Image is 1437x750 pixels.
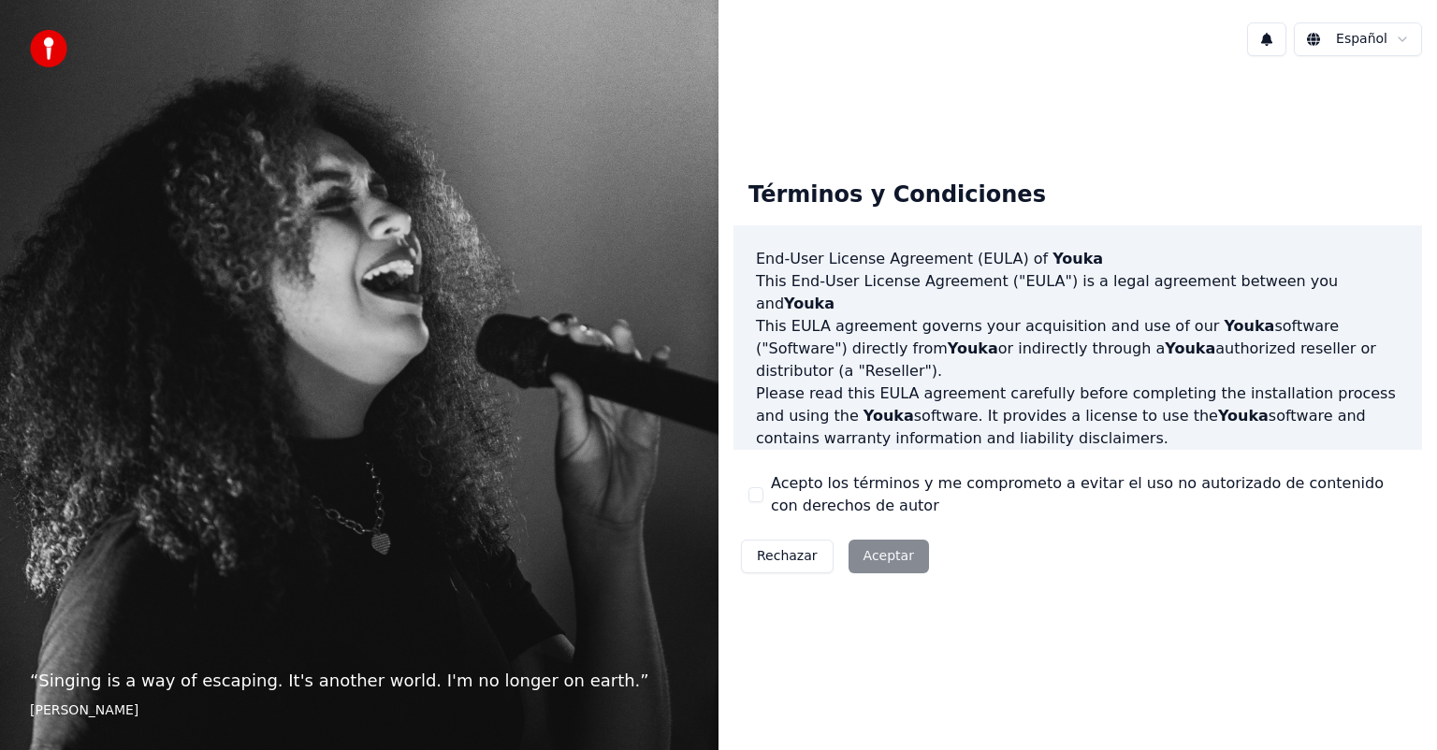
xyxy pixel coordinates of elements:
span: Youka [1052,250,1103,267]
p: This End-User License Agreement ("EULA") is a legal agreement between you and [756,270,1400,315]
h3: End-User License Agreement (EULA) of [756,248,1400,270]
label: Acepto los términos y me comprometo a evitar el uso no autorizado de contenido con derechos de autor [771,472,1407,517]
span: Youka [784,295,835,312]
footer: [PERSON_NAME] [30,701,689,720]
span: Youka [864,407,914,425]
img: youka [30,30,67,67]
span: Youka [948,339,998,357]
p: Please read this EULA agreement carefully before completing the installation process and using th... [756,382,1400,450]
span: Youka [1165,339,1215,357]
p: This EULA agreement governs your acquisition and use of our software ("Software") directly from o... [756,315,1400,382]
p: If you register for a free trial of the software, this EULA agreement will also govern that trial... [756,450,1400,540]
span: Youka [1218,407,1269,425]
span: Youka [1224,317,1274,335]
button: Rechazar [741,540,834,573]
p: “ Singing is a way of escaping. It's another world. I'm no longer on earth. ” [30,668,689,694]
div: Términos y Condiciones [733,166,1061,225]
